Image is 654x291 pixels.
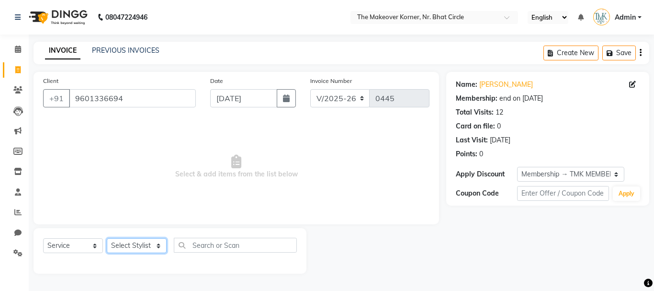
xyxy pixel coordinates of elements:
input: Enter Offer / Coupon Code [517,186,609,201]
div: Name: [456,80,477,90]
button: Save [602,46,636,60]
a: [PERSON_NAME] [479,80,533,90]
img: Admin [593,9,610,25]
div: end on [DATE] [499,93,543,104]
div: 0 [497,121,501,131]
input: Search or Scan [174,238,297,253]
label: Date [210,77,223,85]
input: Search by Name/Mobile/Email/Code [69,89,196,107]
span: Admin [615,12,636,23]
label: Client [43,77,58,85]
div: 0 [479,149,483,159]
div: Last Visit: [456,135,488,145]
div: Points: [456,149,477,159]
button: Apply [613,186,640,201]
label: Invoice Number [310,77,352,85]
button: Create New [543,46,598,60]
div: Total Visits: [456,107,494,117]
b: 08047224946 [105,4,147,31]
a: INVOICE [45,42,80,59]
div: Coupon Code [456,188,517,198]
div: 12 [496,107,503,117]
div: [DATE] [490,135,510,145]
button: +91 [43,89,70,107]
div: Apply Discount [456,169,517,179]
span: Select & add items from the list below [43,119,429,215]
div: Membership: [456,93,497,104]
a: PREVIOUS INVOICES [92,46,159,55]
div: Card on file: [456,121,495,131]
img: logo [24,4,90,31]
